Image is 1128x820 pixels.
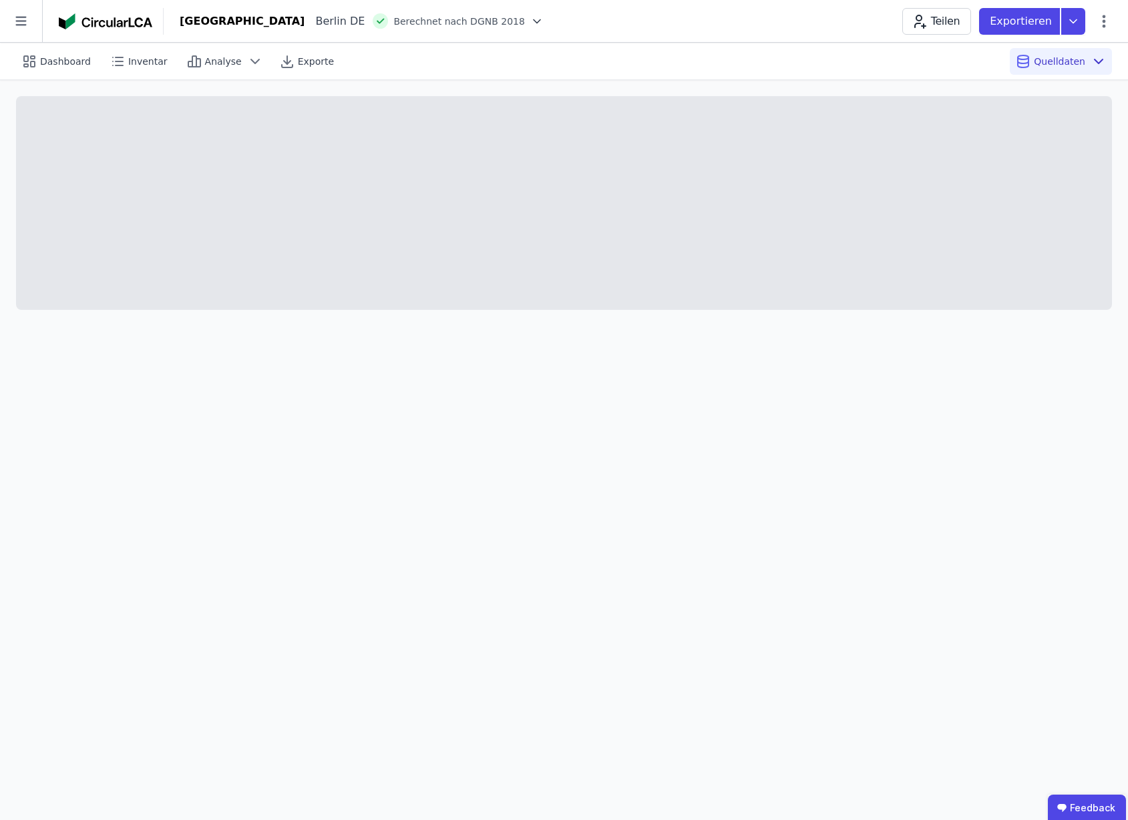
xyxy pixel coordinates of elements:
[990,13,1055,29] p: Exportieren
[298,55,334,68] span: Exporte
[205,55,242,68] span: Analyse
[393,15,525,28] span: Berechnet nach DGNB 2018
[1034,55,1085,68] span: Quelldaten
[902,8,971,35] button: Teilen
[59,13,152,29] img: Concular
[40,55,91,68] span: Dashboard
[128,55,168,68] span: Inventar
[180,13,305,29] div: [GEOGRAPHIC_DATA]
[305,13,365,29] div: Berlin DE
